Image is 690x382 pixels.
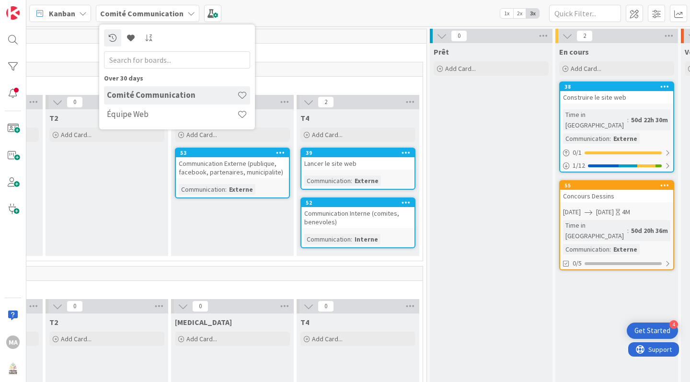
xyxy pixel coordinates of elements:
[107,90,237,100] h4: Comité Communication
[434,47,449,57] span: Prêt
[564,182,673,189] div: 55
[176,149,289,157] div: 53
[560,147,673,159] div: 0/1
[301,149,414,170] div: 39Lancer le site web
[176,157,289,178] div: Communication Externe (publique, facebook, partenaires, municipalite)
[100,9,184,18] b: Comité Communication
[560,82,673,91] div: 38
[301,198,414,207] div: 52
[351,234,352,244] span: :
[312,335,343,343] span: Add Card...
[573,161,585,171] span: 1 / 12
[300,113,309,123] span: T4
[301,149,414,157] div: 39
[609,244,611,255] span: :
[560,181,673,190] div: 55
[227,184,255,195] div: Externe
[49,113,58,123] span: T2
[560,82,673,104] div: 38Construire le site web
[352,175,381,186] div: Externe
[300,317,309,327] span: T4
[560,190,673,202] div: Concours Dessins
[563,109,627,130] div: Time in [GEOGRAPHIC_DATA]
[67,301,83,312] span: 0
[179,184,225,195] div: Communication
[301,207,414,228] div: Communication Interne (comites, benevoles)
[176,149,289,178] div: 53Communication Externe (publique, facebook, partenaires, municipalite)
[301,198,414,228] div: 52Communication Interne (comites, benevoles)
[445,64,476,73] span: Add Card...
[560,181,673,202] div: 55Concours Dessins
[611,133,640,144] div: Externe
[49,8,75,19] span: Kanban
[351,175,352,186] span: :
[180,150,289,156] div: 53
[6,336,20,349] div: MA
[175,317,232,327] span: T3
[563,244,609,255] div: Communication
[573,258,582,268] span: 0/5
[186,335,217,343] span: Add Card...
[304,175,351,186] div: Communication
[627,323,678,339] div: Open Get Started checklist, remaining modules: 4
[627,115,629,125] span: :
[104,51,250,69] input: Search for boards...
[304,234,351,244] div: Communication
[6,6,20,20] img: Visit kanbanzone.com
[560,91,673,104] div: Construire le site web
[629,115,670,125] div: 50d 22h 30m
[301,157,414,170] div: Lancer le site web
[451,30,467,42] span: 0
[611,244,640,255] div: Externe
[526,9,539,18] span: 3x
[563,133,609,144] div: Communication
[549,5,621,22] input: Quick Filter...
[559,47,589,57] span: En cours
[609,133,611,144] span: :
[629,225,670,236] div: 50d 20h 36m
[318,301,334,312] span: 0
[312,130,343,139] span: Add Card...
[61,130,92,139] span: Add Card...
[563,220,627,241] div: Time in [GEOGRAPHIC_DATA]
[104,73,250,83] div: Over 30 days
[560,160,673,172] div: 1/12
[622,207,630,217] div: 4M
[61,335,92,343] span: Add Card...
[67,96,83,108] span: 0
[564,83,673,90] div: 38
[500,9,513,18] span: 1x
[571,64,601,73] span: Add Card...
[669,320,678,329] div: 4
[513,9,526,18] span: 2x
[192,301,208,312] span: 0
[318,96,334,108] span: 2
[627,225,629,236] span: :
[49,317,58,327] span: T2
[596,207,614,217] span: [DATE]
[576,30,593,42] span: 2
[306,199,414,206] div: 52
[563,207,581,217] span: [DATE]
[20,1,44,13] span: Support
[352,234,380,244] div: Interne
[107,109,237,119] h4: Équipe Web
[225,184,227,195] span: :
[573,148,582,158] span: 0 / 1
[306,150,414,156] div: 39
[6,362,20,376] img: avatar
[634,326,670,336] div: Get Started
[186,130,217,139] span: Add Card...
